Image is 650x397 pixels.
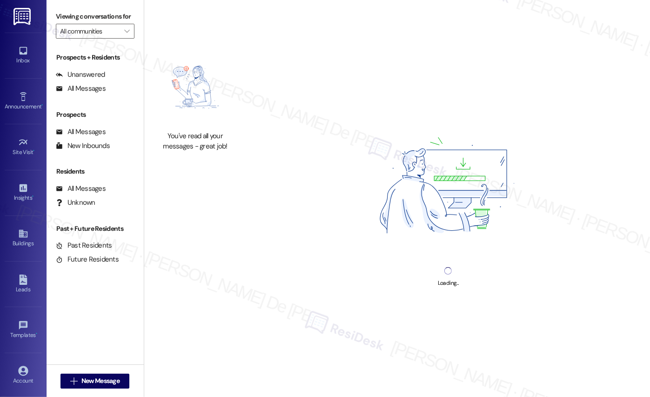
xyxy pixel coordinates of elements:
[70,377,77,385] i: 
[56,127,106,137] div: All Messages
[56,70,105,80] div: Unanswered
[56,241,112,250] div: Past Residents
[41,102,43,108] span: •
[5,43,42,68] a: Inbox
[47,53,144,62] div: Prospects + Residents
[60,374,129,389] button: New Message
[56,255,119,264] div: Future Residents
[47,110,144,120] div: Prospects
[154,131,236,151] div: You've read all your messages - great job!
[81,376,120,386] span: New Message
[47,167,144,176] div: Residents
[56,198,95,208] div: Unknown
[56,9,134,24] label: Viewing conversations for
[60,24,120,39] input: All communities
[56,141,110,151] div: New Inbounds
[56,184,106,194] div: All Messages
[5,272,42,297] a: Leads
[5,226,42,251] a: Buildings
[438,278,459,288] div: Loading...
[5,180,42,205] a: Insights •
[154,47,236,127] img: empty-state
[5,363,42,388] a: Account
[47,224,144,234] div: Past + Future Residents
[124,27,129,35] i: 
[5,317,42,343] a: Templates •
[32,193,34,200] span: •
[13,8,33,25] img: ResiDesk Logo
[36,330,37,337] span: •
[56,84,106,94] div: All Messages
[34,148,35,154] span: •
[5,135,42,160] a: Site Visit •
